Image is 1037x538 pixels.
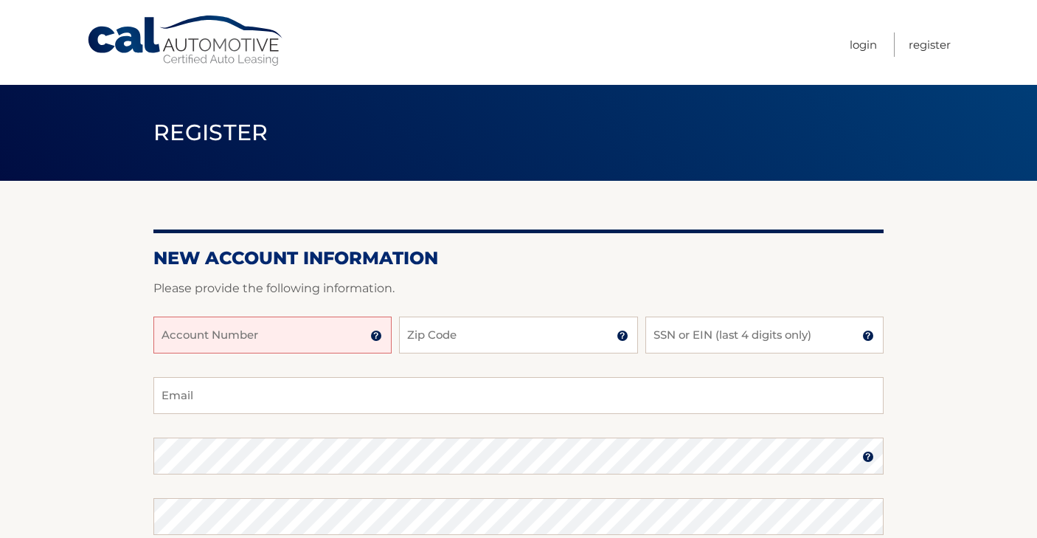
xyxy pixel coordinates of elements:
[399,317,637,354] input: Zip Code
[862,451,874,463] img: tooltip.svg
[153,119,268,146] span: Register
[153,377,884,414] input: Email
[86,15,285,67] a: Cal Automotive
[909,32,951,57] a: Register
[153,317,392,354] input: Account Number
[153,278,884,299] p: Please provide the following information.
[850,32,877,57] a: Login
[645,317,884,354] input: SSN or EIN (last 4 digits only)
[370,330,382,342] img: tooltip.svg
[153,247,884,269] h2: New Account Information
[862,330,874,342] img: tooltip.svg
[617,330,628,342] img: tooltip.svg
